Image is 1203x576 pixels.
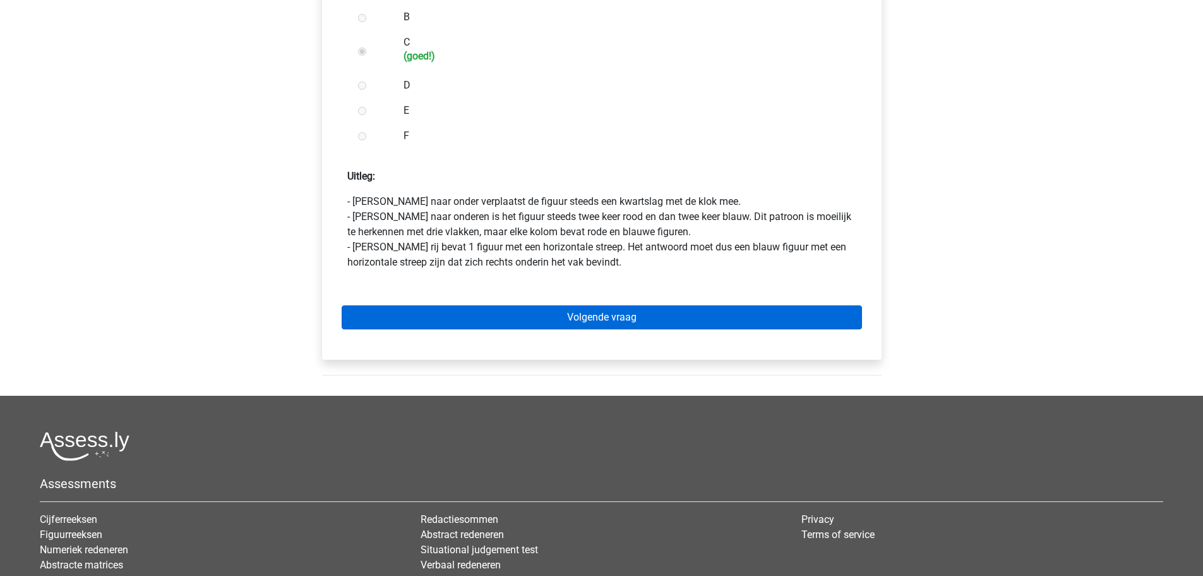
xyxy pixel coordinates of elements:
[40,513,97,525] a: Cijferreeksen
[347,194,856,270] p: - [PERSON_NAME] naar onder verplaatst de figuur steeds een kwartslag met de klok mee. - [PERSON_N...
[40,529,102,541] a: Figuurreeksen
[347,170,375,182] strong: Uitleg:
[404,35,841,62] label: C
[40,476,1163,491] h5: Assessments
[40,544,128,556] a: Numeriek redeneren
[404,9,841,25] label: B
[404,103,841,118] label: E
[421,529,504,541] a: Abstract redeneren
[342,305,862,329] a: Volgende vraag
[404,78,841,93] label: D
[404,128,841,144] label: F
[801,529,875,541] a: Terms of service
[801,513,834,525] a: Privacy
[40,431,129,461] img: Assessly logo
[421,559,501,571] a: Verbaal redeneren
[404,50,841,62] h6: (goed!)
[421,513,498,525] a: Redactiesommen
[421,544,538,556] a: Situational judgement test
[40,559,123,571] a: Abstracte matrices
